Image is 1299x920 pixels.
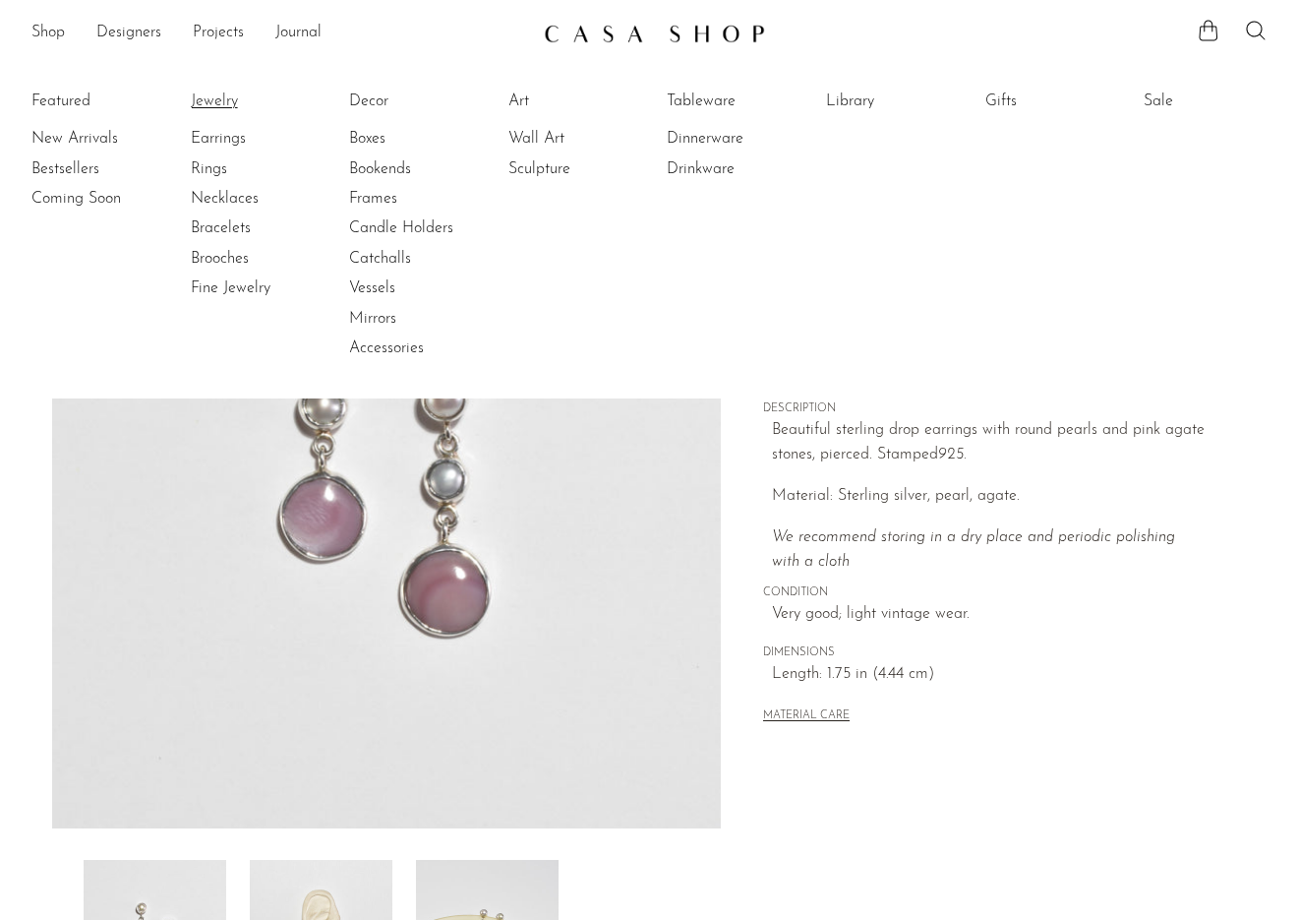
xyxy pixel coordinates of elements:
a: Journal [275,21,322,46]
i: We recommend storing in a dry place and periodic polishing with a cloth [772,529,1175,571]
span: Very good; light vintage wear. [772,602,1206,628]
a: Shop [31,21,65,46]
a: Bracelets [191,217,338,239]
a: Frames [349,188,497,210]
ul: Gifts [985,87,1133,124]
a: Bestsellers [31,158,179,180]
a: Catchalls [349,248,497,270]
a: Necklaces [191,188,338,210]
ul: Decor [349,87,497,364]
span: DIMENSIONS [763,644,1206,662]
a: Dinnerware [667,128,814,150]
a: Vessels [349,277,497,299]
span: Length: 1.75 in (4.44 cm) [772,662,1206,688]
a: New Arrivals [31,128,179,150]
a: Boxes [349,128,497,150]
a: Accessories [349,337,497,359]
button: MATERIAL CARE [763,709,850,724]
ul: Library [826,87,974,124]
span: CONDITION [763,584,1206,602]
a: Wall Art [508,128,656,150]
a: Designers [96,21,161,46]
a: Candle Holders [349,217,497,239]
a: Art [508,91,656,112]
em: 925. [938,447,967,462]
a: Projects [193,21,244,46]
a: Sculpture [508,158,656,180]
a: Gifts [985,91,1133,112]
a: Earrings [191,128,338,150]
a: Bookends [349,158,497,180]
a: Decor [349,91,497,112]
a: Mirrors [349,308,497,330]
a: Sale [1144,91,1291,112]
a: Coming Soon [31,188,179,210]
p: Material: Sterling silver, pearl, agate. [772,484,1206,510]
a: Brooches [191,248,338,270]
p: Beautiful sterling drop earrings with round pearls and pink agate stones, pierced. Stamped [772,418,1206,468]
ul: NEW HEADER MENU [31,17,528,50]
ul: Art [508,87,656,184]
a: Fine Jewelry [191,277,338,299]
a: Drinkware [667,158,814,180]
a: Jewelry [191,91,338,112]
nav: Desktop navigation [31,17,528,50]
ul: Tableware [667,87,814,184]
ul: Jewelry [191,87,338,304]
ul: Sale [1144,87,1291,124]
a: Rings [191,158,338,180]
a: Tableware [667,91,814,112]
span: DESCRIPTION [763,400,1206,418]
ul: Featured [31,124,179,214]
a: Library [826,91,974,112]
img: Agate Pearl Earrings [52,91,722,828]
